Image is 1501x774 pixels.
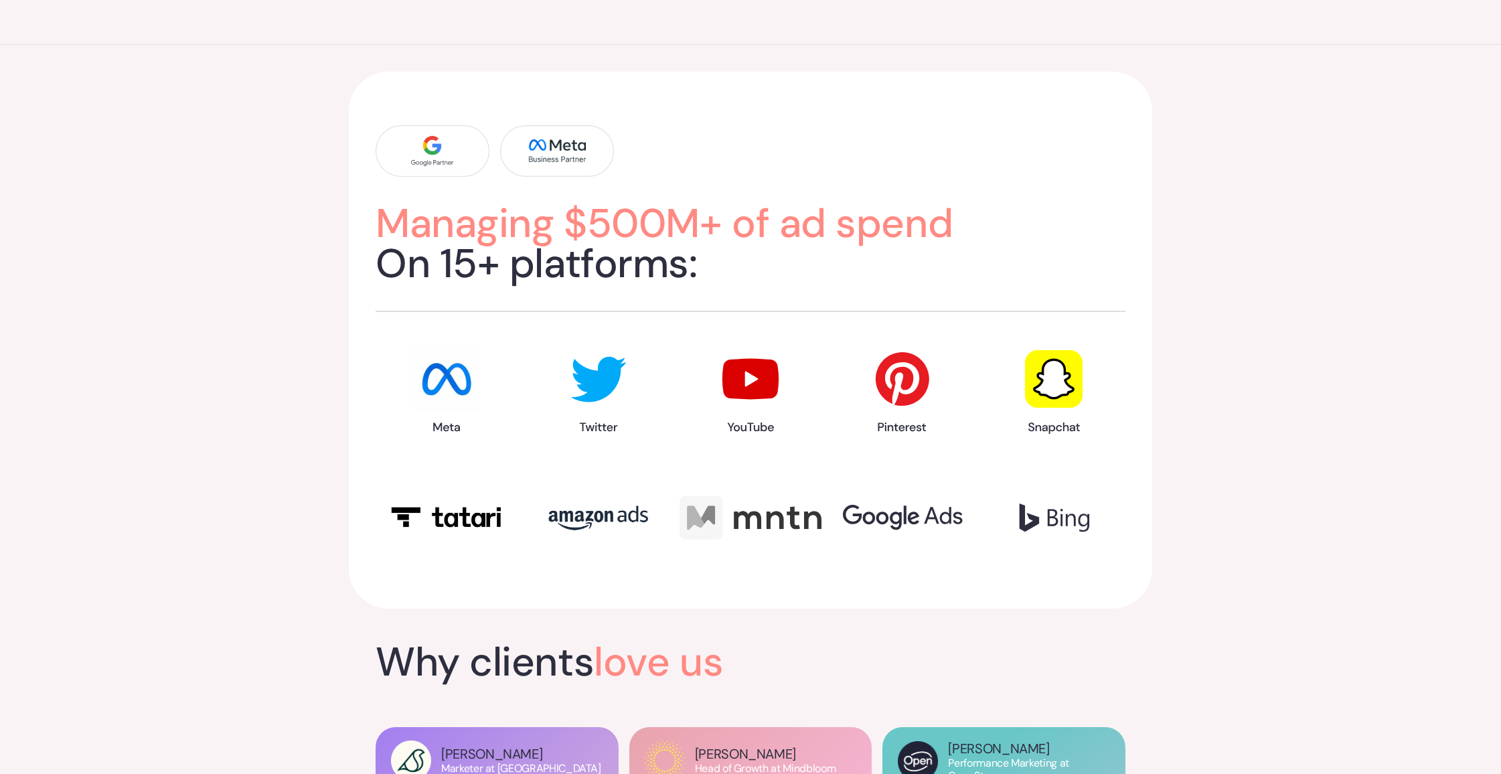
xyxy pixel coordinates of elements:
[413,345,480,435] img: meta icon
[376,642,1125,682] h2: Why clients
[565,345,632,435] img: Twitter icon
[695,746,836,762] p: [PERSON_NAME]
[717,345,784,435] img: Youtube icon
[441,746,601,762] p: [PERSON_NAME]
[1019,504,1090,532] img: Bing icon
[843,505,963,530] img: Google ads logo
[594,635,723,688] span: love us
[376,204,1125,284] h2: On 15+ platforms:
[948,741,1120,757] p: [PERSON_NAME]
[376,197,953,250] span: Managing $500M+ of ad spend
[869,345,936,435] img: Pinterest icon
